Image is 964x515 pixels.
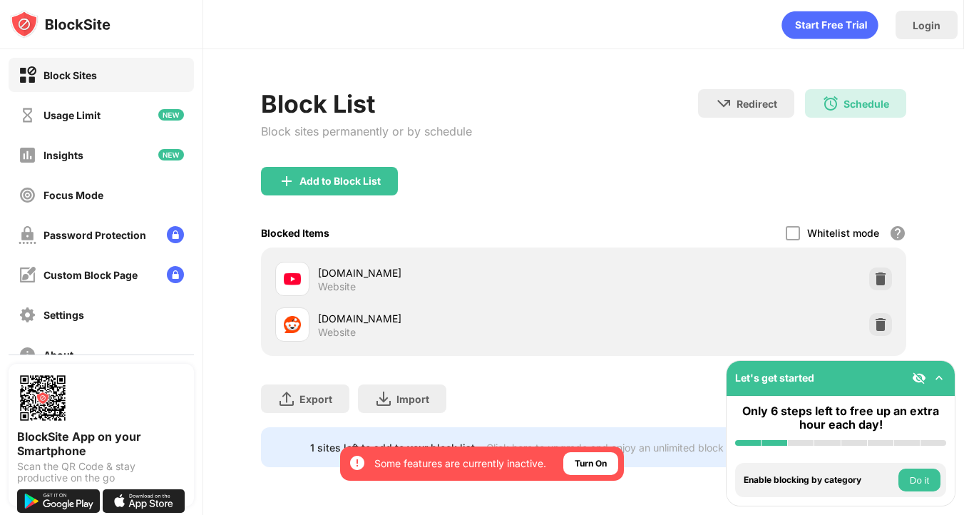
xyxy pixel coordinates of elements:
[781,11,878,39] div: animation
[167,226,184,243] img: lock-menu.svg
[17,429,185,458] div: BlockSite App on your Smartphone
[486,442,742,454] div: Click here to upgrade and enjoy an unlimited block list.
[43,189,103,201] div: Focus Mode
[261,227,329,239] div: Blocked Items
[807,227,879,239] div: Whitelist mode
[318,326,356,339] div: Website
[103,489,185,513] img: download-on-the-app-store.svg
[19,306,36,324] img: settings-off.svg
[19,106,36,124] img: time-usage-off.svg
[898,469,940,491] button: Do it
[17,489,100,513] img: get-it-on-google-play.svg
[349,454,366,471] img: error-circle-white.svg
[318,280,356,293] div: Website
[299,175,381,187] div: Add to Block List
[158,109,184,121] img: new-icon.svg
[19,146,36,164] img: insights-off.svg
[735,404,946,432] div: Only 6 steps left to free up an extra hour each day!
[261,89,472,118] div: Block List
[19,226,36,244] img: password-protection-off.svg
[575,457,607,471] div: Turn On
[17,461,185,484] div: Scan the QR Code & stay productive on the go
[261,124,472,138] div: Block sites permanently or by schedule
[735,372,814,384] div: Let's get started
[43,149,83,161] div: Insights
[17,372,68,424] img: options-page-qr-code.png
[299,393,332,405] div: Export
[284,316,301,333] img: favicons
[43,269,138,281] div: Custom Block Page
[43,229,146,241] div: Password Protection
[318,311,583,326] div: [DOMAIN_NAME]
[737,98,777,110] div: Redirect
[43,69,97,81] div: Block Sites
[19,66,36,84] img: block-on.svg
[843,98,889,110] div: Schedule
[374,457,546,471] div: Some features are currently inactive.
[43,349,73,361] div: About
[913,19,940,31] div: Login
[318,265,583,280] div: [DOMAIN_NAME]
[284,270,301,287] img: favicons
[19,266,36,284] img: customize-block-page-off.svg
[158,149,184,160] img: new-icon.svg
[744,475,895,485] div: Enable blocking by category
[932,371,946,385] img: omni-setup-toggle.svg
[310,442,478,454] div: 1 sites left to add to your block list.
[19,186,36,204] img: focus-off.svg
[912,371,926,385] img: eye-not-visible.svg
[396,393,429,405] div: Import
[43,109,101,121] div: Usage Limit
[43,309,84,321] div: Settings
[10,10,111,39] img: logo-blocksite.svg
[167,266,184,283] img: lock-menu.svg
[19,346,36,364] img: about-off.svg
